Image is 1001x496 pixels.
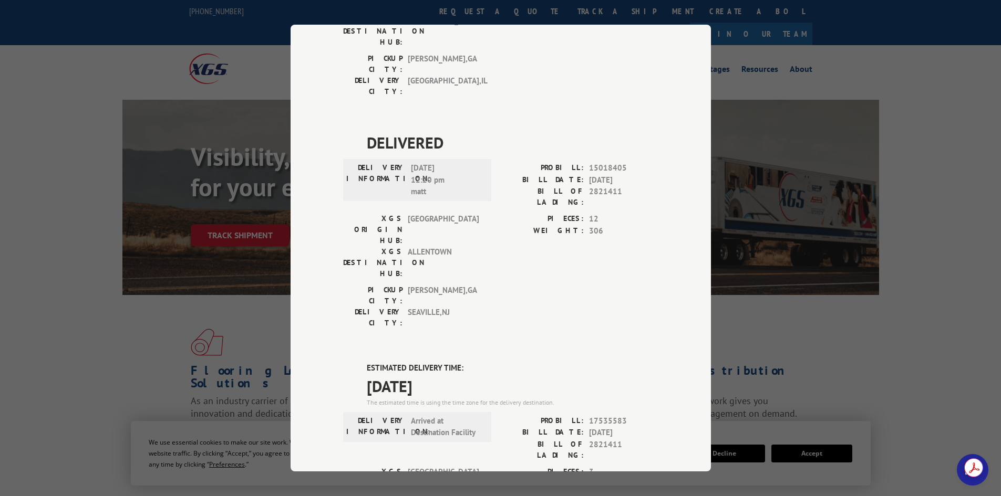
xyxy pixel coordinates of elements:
[501,466,584,478] label: PIECES:
[589,466,658,478] span: 3
[343,213,403,246] label: XGS ORIGIN HUB:
[501,415,584,427] label: PROBILL:
[367,362,658,374] label: ESTIMATED DELIVERY TIME:
[343,307,403,329] label: DELIVERY CITY:
[343,75,403,97] label: DELIVERY CITY:
[367,398,658,407] div: The estimated time is using the time zone for the delivery destination.
[346,162,406,198] label: DELIVERY INFORMATION:
[408,284,479,307] span: [PERSON_NAME] , GA
[589,174,658,186] span: [DATE]
[408,246,479,279] span: ALLENTOWN
[411,415,482,439] span: Arrived at Destination Facility
[408,307,479,329] span: SEAVILLE , NJ
[367,131,658,154] span: DELIVERED
[501,162,584,174] label: PROBILL:
[501,439,584,461] label: BILL OF LADING:
[343,53,403,75] label: PICKUP CITY:
[589,213,658,225] span: 12
[367,374,658,398] span: [DATE]
[589,439,658,461] span: 2821411
[408,53,479,75] span: [PERSON_NAME] , GA
[589,427,658,439] span: [DATE]
[346,415,406,439] label: DELIVERY INFORMATION:
[408,15,479,48] span: [GEOGRAPHIC_DATA]
[411,162,482,198] span: [DATE] 12:20 pm matt
[589,186,658,208] span: 2821411
[501,225,584,237] label: WEIGHT:
[501,213,584,225] label: PIECES:
[408,75,479,97] span: [GEOGRAPHIC_DATA] , IL
[343,284,403,307] label: PICKUP CITY:
[501,427,584,439] label: BILL DATE:
[343,246,403,279] label: XGS DESTINATION HUB:
[589,415,658,427] span: 17535583
[957,454,988,486] a: Open chat
[589,162,658,174] span: 15018405
[408,213,479,246] span: [GEOGRAPHIC_DATA]
[589,225,658,237] span: 306
[501,174,584,186] label: BILL DATE:
[501,186,584,208] label: BILL OF LADING:
[343,15,403,48] label: XGS DESTINATION HUB:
